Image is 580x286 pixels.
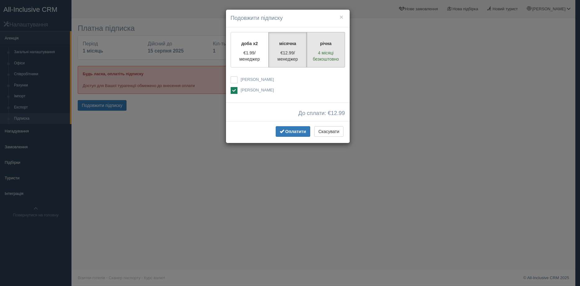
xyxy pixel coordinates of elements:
p: €12.99/менеджер [273,50,303,62]
p: місячна [273,40,303,47]
span: Оплатити [285,129,306,134]
h4: Подовжити підписку [231,14,345,22]
span: 12.99 [331,110,345,116]
button: Оплатити [276,126,310,137]
span: [PERSON_NAME] [241,88,274,92]
p: €1.99/менеджер [235,50,265,62]
p: доба x2 [235,40,265,47]
button: × [339,14,343,20]
button: Скасувати [314,126,343,137]
p: 4 місяці безкоштовно [311,50,341,62]
p: річна [311,40,341,47]
span: До сплати: € [298,110,345,117]
span: [PERSON_NAME] [241,77,274,82]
